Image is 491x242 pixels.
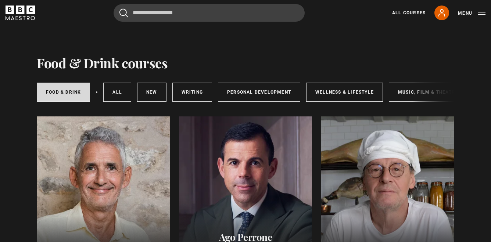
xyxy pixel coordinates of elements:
a: Music, Film & Theatre [389,83,467,102]
a: New [137,83,166,102]
button: Submit the search query [119,8,128,18]
svg: BBC Maestro [6,6,35,20]
button: Toggle navigation [458,10,485,17]
a: All Courses [392,10,426,16]
a: Writing [172,83,212,102]
a: All [103,83,131,102]
a: Wellness & Lifestyle [306,83,383,102]
h1: Food & Drink courses [37,55,168,71]
a: Food & Drink [37,83,90,102]
input: Search [114,4,305,22]
a: Personal Development [218,83,300,102]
